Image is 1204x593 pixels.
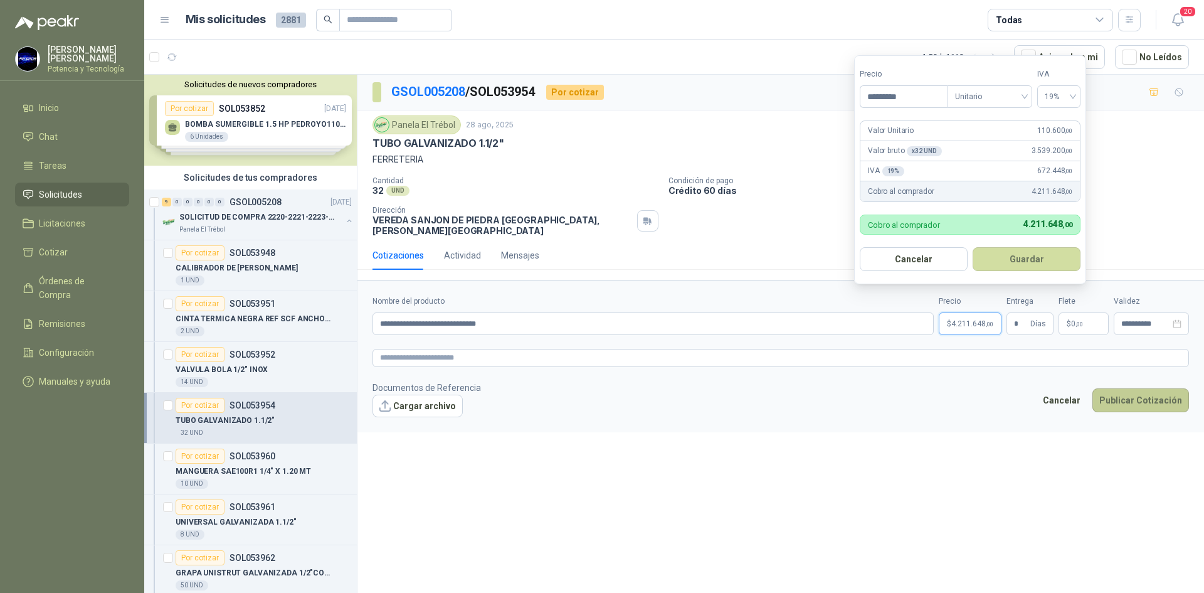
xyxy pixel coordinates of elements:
a: Cotizar [15,240,129,264]
span: Inicio [39,101,59,115]
p: Panela El Trébol [179,225,225,235]
span: $ [1067,320,1071,328]
p: Cobro al comprador [868,186,934,198]
p: TUBO GALVANIZADO 1.1/2" [372,137,504,150]
a: Por cotizarSOL053954TUBO GALVANIZADO 1.1/2"32 UND [144,393,357,444]
a: GSOL005208 [391,84,465,99]
p: SOL053948 [230,248,275,257]
p: SOL053961 [230,503,275,511]
span: Órdenes de Compra [39,274,117,302]
p: SOLICITUD DE COMPRA 2220-2221-2223-2224 [179,211,335,223]
span: Solicitudes [39,188,82,201]
label: Flete [1059,296,1109,307]
p: Cantidad [372,176,658,185]
div: Por cotizar [176,296,224,311]
label: Precio [939,296,1001,307]
button: Guardar [973,247,1080,271]
button: Solicitudes de nuevos compradores [149,80,352,89]
a: Licitaciones [15,211,129,235]
span: Unitario [955,87,1025,106]
div: Solicitudes de nuevos compradoresPor cotizarSOL053852[DATE] BOMBA SUMERGIBLE 1.5 HP PEDROYO110 VO... [144,75,357,166]
p: Valor bruto [868,145,942,157]
a: Manuales y ayuda [15,370,129,393]
p: [PERSON_NAME] [PERSON_NAME] [48,45,129,63]
p: SOL053954 [230,401,275,410]
a: Chat [15,125,129,149]
span: 3.539.200 [1032,145,1072,157]
div: Todas [996,13,1022,27]
a: Por cotizarSOL053948CALIBRADOR DE [PERSON_NAME]1 UND [144,240,357,291]
img: Company Logo [162,215,177,230]
span: 2881 [276,13,306,28]
p: SOL053962 [230,553,275,562]
div: Por cotizar [176,550,224,565]
p: / SOL053954 [391,82,536,102]
p: Potencia y Tecnología [48,65,129,73]
div: 8 UND [176,530,204,540]
p: FERRETERIA [372,152,1189,166]
p: TUBO GALVANIZADO 1.1/2" [176,415,275,427]
span: ,00 [1065,188,1072,195]
div: 14 UND [176,377,208,387]
p: MANGUERA SAE100R1 1/4" X 1.20 MT [176,466,311,478]
p: Valor Unitario [868,125,914,137]
span: 110.600 [1037,125,1072,137]
span: Manuales y ayuda [39,375,110,388]
label: Validez [1114,296,1189,307]
p: Dirección [372,206,632,215]
span: 20 [1179,6,1196,18]
span: Licitaciones [39,216,85,230]
label: Entrega [1006,296,1053,307]
div: 0 [194,198,203,206]
img: Company Logo [16,47,40,71]
span: ,00 [1065,147,1072,154]
span: ,00 [1062,221,1072,229]
div: 10 UND [176,479,208,489]
div: x 32 UND [907,146,941,156]
a: 9 0 0 0 0 0 GSOL005208[DATE] Company LogoSOLICITUD DE COMPRA 2220-2221-2223-2224Panela El Trébol [162,195,354,235]
div: Mensajes [501,248,539,262]
label: Nombre del producto [372,296,934,307]
span: Tareas [39,159,66,173]
span: Remisiones [39,317,85,331]
span: search [324,15,332,24]
div: Solicitudes de tus compradores [144,166,357,190]
div: Cotizaciones [372,248,424,262]
p: Condición de pago [668,176,1199,185]
div: UND [386,186,409,196]
div: Por cotizar [176,500,224,515]
p: GRAPA UNISTRUT GALVANIZADA 1/2"COMPLETO [176,567,332,579]
span: 4.211.648 [1032,186,1072,198]
button: Cancelar [1036,388,1087,412]
div: 0 [183,198,193,206]
p: SOL053951 [230,299,275,308]
img: Logo peakr [15,15,79,30]
span: Días [1030,313,1046,334]
p: CALIBRADOR DE [PERSON_NAME] [176,262,298,274]
span: 4.211.648 [1023,219,1072,229]
p: IVA [868,165,904,177]
a: Órdenes de Compra [15,269,129,307]
a: Por cotizarSOL053960MANGUERA SAE100R1 1/4" X 1.20 MT10 UND [144,444,357,494]
span: Chat [39,130,58,144]
a: Tareas [15,154,129,178]
a: Configuración [15,341,129,365]
div: Por cotizar [176,347,224,362]
a: Por cotizarSOL053961UNIVERSAL GALVANIZADA 1.1/2"8 UND [144,494,357,545]
div: Por cotizar [176,245,224,260]
p: Cobro al comprador [868,221,940,229]
p: Crédito 60 días [668,185,1199,196]
div: 0 [215,198,224,206]
div: 19 % [882,166,905,176]
a: Por cotizarSOL053952VALVULA BOLA 1/2" INOX14 UND [144,342,357,393]
button: Publicar Cotización [1092,388,1189,412]
div: 1 - 50 de 1660 [922,47,1004,67]
div: 1 UND [176,275,204,286]
a: Por cotizarSOL053951CINTA TERMICA NEGRA REF SCF ANCHO 50 MM2 UND [144,291,357,342]
a: Inicio [15,96,129,120]
span: ,00 [1075,321,1083,328]
span: Configuración [39,346,94,360]
div: Panela El Trébol [372,115,461,134]
button: Cancelar [860,247,968,271]
p: UNIVERSAL GALVANIZADA 1.1/2" [176,516,297,528]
